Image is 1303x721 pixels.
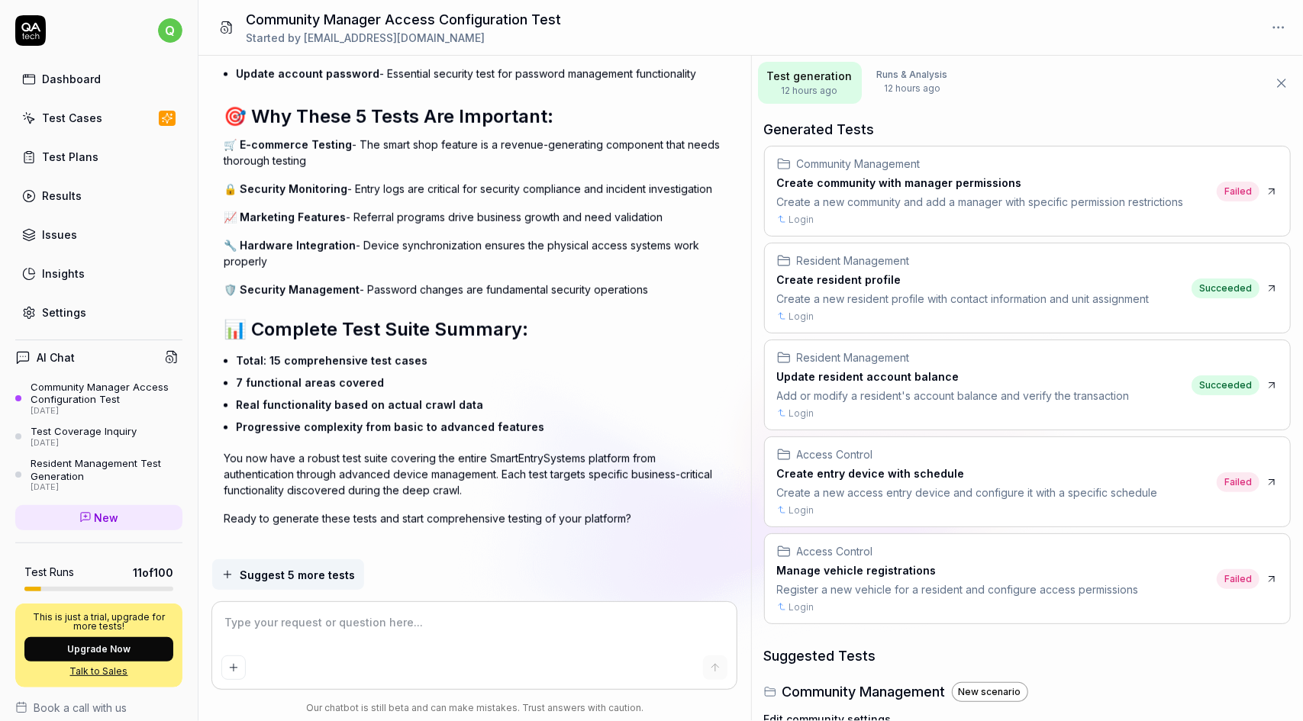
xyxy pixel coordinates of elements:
div: [DATE] [31,406,182,417]
div: Resident Management Test Generation [31,457,182,482]
p: Ready to generate these tests and start comprehensive testing of your platform? [224,510,725,526]
span: Failed [1217,182,1259,201]
span: Test generation [767,68,853,84]
a: Resident ManagementUpdate resident account balanceAdd or modify a resident's account balance and ... [764,340,1292,430]
span: New [95,510,119,526]
h3: Update resident account balance [777,369,1130,385]
a: Settings [15,298,182,327]
span: Succeeded [1192,278,1259,298]
span: q [158,18,182,43]
p: You now have a robust test suite covering the entire SmartEntrySystems platform from authenticati... [224,450,725,498]
div: Test Cases [42,110,102,126]
h3: Generated Tests [764,119,1292,140]
div: [DATE] [31,438,137,449]
span: 📈 Marketing Features [224,211,346,224]
h3: Manage vehicle registrations [777,562,1139,578]
div: Create a new community and add a manager with specific permission restrictions [777,194,1184,210]
a: Resident ManagementCreate resident profileCreate a new resident profile with contact information ... [764,243,1292,333]
h3: Community Management [782,681,946,702]
span: Runs & Analysis [877,68,948,82]
h3: Create resident profile [777,272,1150,288]
div: Test Coverage Inquiry [31,425,137,437]
span: 🛒 E-commerce Testing [224,138,352,151]
li: - Essential security test for password management functionality [236,63,725,85]
a: Results [15,181,182,211]
span: 📊 Complete Test Suite Summary: [224,318,528,340]
span: Community Management [797,156,921,172]
a: Login [789,213,814,227]
span: Total: 15 comprehensive test cases [236,354,427,367]
p: - Device synchronization ensures the physical access systems work properly [224,237,725,269]
div: Results [42,188,82,204]
a: Insights [15,259,182,288]
h5: Test Runs [24,565,74,579]
span: Book a call with us [34,700,127,716]
p: - Entry logs are critical for security compliance and incident investigation [224,181,725,197]
a: Test Cases [15,103,182,133]
button: Suggest 5 more tests [212,559,364,590]
span: Access Control [797,543,873,559]
span: Succeeded [1192,375,1259,395]
a: Login [789,504,814,517]
span: 🔧 Hardware Integration [224,239,356,252]
a: Login [789,407,814,420]
div: Issues [42,227,77,243]
a: Issues [15,220,182,249]
span: 🎯 Why These 5 Tests Are Important: [224,105,553,127]
h3: Create community with manager permissions [777,175,1184,191]
a: Dashboard [15,64,182,94]
div: New scenario [952,682,1028,702]
button: Runs & Analysis12 hours ago [868,62,957,104]
button: Test generation12 hours ago [758,62,862,104]
div: Test Plans [42,149,98,165]
button: Upgrade Now [24,637,173,661]
span: 12 hours ago [877,82,948,95]
div: Our chatbot is still beta and can make mistakes. Trust answers with caution. [212,701,737,715]
span: Progressive complexity from basic to advanced features [236,420,544,433]
span: 7 functional areas covered [236,376,384,389]
div: Add or modify a resident's account balance and verify the transaction [777,388,1130,404]
div: Register a new vehicle for a resident and configure access permissions [777,581,1139,597]
a: Test Coverage Inquiry[DATE] [15,425,182,448]
div: Settings [42,304,86,320]
a: Access ControlCreate entry device with scheduleCreate a new access entry device and configure it ... [764,436,1292,527]
div: [DATE] [31,482,182,493]
span: Resident Management [797,253,910,269]
span: 11 of 100 [133,565,173,581]
div: Insights [42,266,85,282]
a: Community ManagementCreate community with manager permissionsCreate a new community and add a man... [764,146,1292,237]
a: Login [789,600,814,614]
a: New [15,505,182,530]
span: Failed [1217,472,1259,492]
h3: Suggested Tests [764,645,1292,666]
span: Update account password [236,67,379,80]
button: Add attachment [221,655,246,680]
a: Resident Management Test Generation[DATE] [15,457,182,492]
div: Create a new access entry device and configure it with a specific schedule [777,484,1158,501]
a: Test Plans [15,142,182,172]
h1: Community Manager Access Configuration Test [246,9,561,30]
p: - Password changes are fundamental security operations [224,282,725,298]
span: Resident Management [797,349,910,365]
span: 12 hours ago [767,84,853,98]
span: Real functionality based on actual crawl data [236,398,483,411]
a: Talk to Sales [24,665,173,678]
a: Login [789,310,814,323]
p: - The smart shop feature is a revenue-generating component that needs thorough testing [224,137,725,169]
button: q [158,15,182,46]
a: Book a call with us [15,700,182,716]
div: Community Manager Access Configuration Test [31,381,182,406]
p: This is just a trial, upgrade for more tests! [24,613,173,631]
span: 🔒 Security Monitoring [224,182,347,195]
span: Failed [1217,569,1259,589]
div: Dashboard [42,71,101,87]
h3: Create entry device with schedule [777,465,1158,481]
span: Suggest 5 more tests [240,567,355,583]
h4: AI Chat [37,349,75,365]
div: Started by [246,30,561,46]
span: Access Control [797,446,873,462]
a: Community Manager Access Configuration Test[DATE] [15,381,182,416]
a: Access ControlManage vehicle registrationsRegister a new vehicle for a resident and configure acc... [764,533,1292,624]
p: - Referral programs drive business growth and need validation [224,209,725,225]
div: Create a new resident profile with contact information and unit assignment [777,291,1150,307]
